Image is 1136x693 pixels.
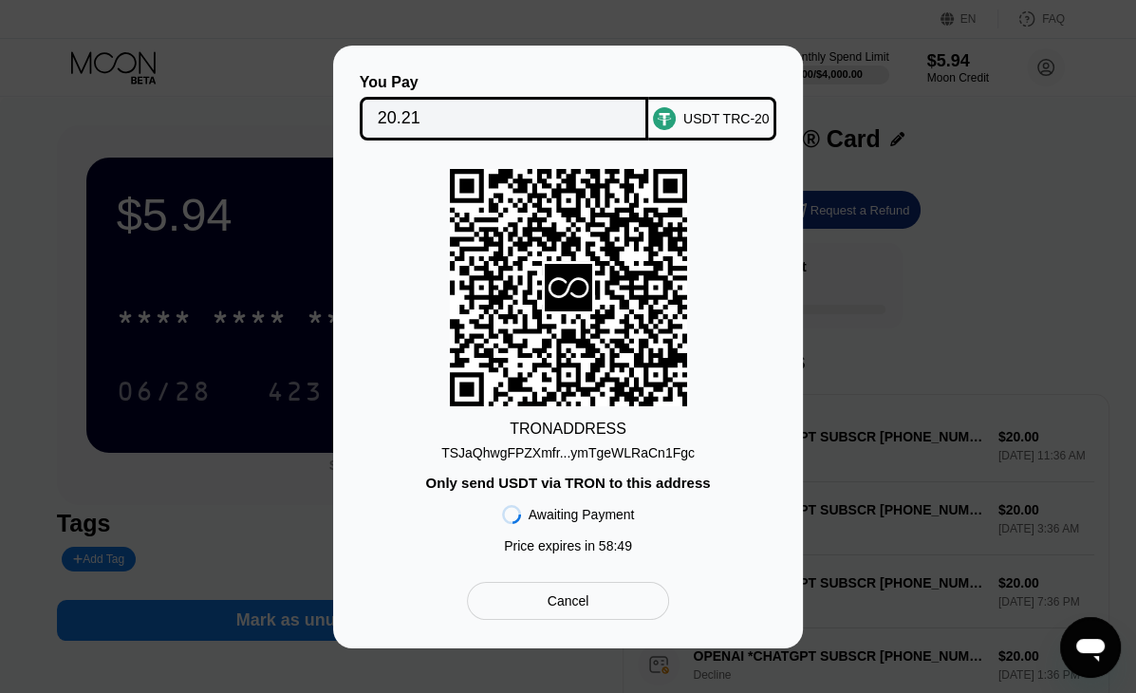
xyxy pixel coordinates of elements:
div: Price expires in [504,538,632,553]
div: Only send USDT via TRON to this address [425,475,710,491]
div: Cancel [548,592,589,609]
div: Cancel [467,582,669,620]
div: You Pay [360,74,649,91]
div: You PayUSDT TRC-20 [362,74,774,140]
div: Awaiting Payment [529,507,635,522]
div: USDT TRC-20 [683,111,770,126]
iframe: Button to launch messaging window [1060,617,1121,678]
div: TRON ADDRESS [510,421,626,438]
span: 58 : 49 [599,538,632,553]
div: TSJaQhwgFPZXmfr...ymTgeWLRaCn1Fgc [441,445,695,460]
div: TSJaQhwgFPZXmfr...ymTgeWLRaCn1Fgc [441,438,695,460]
